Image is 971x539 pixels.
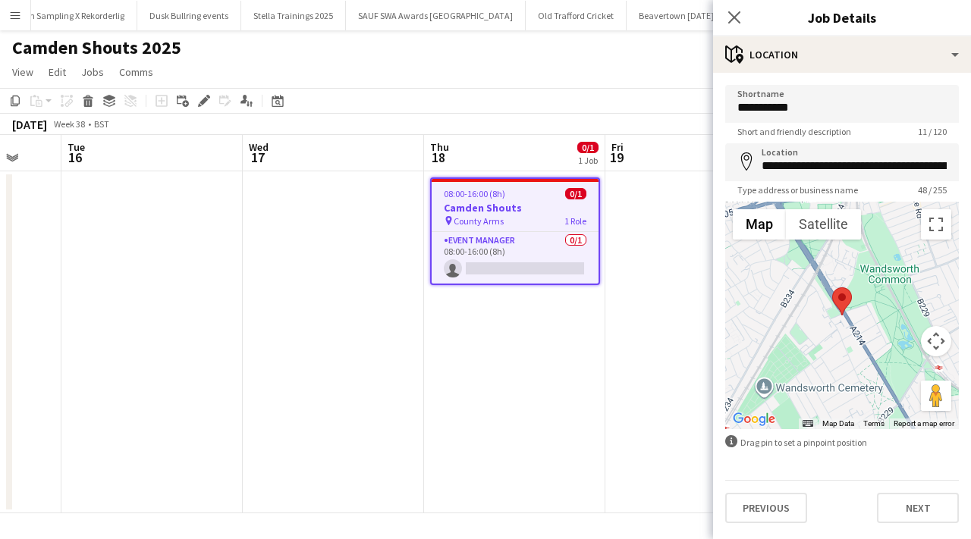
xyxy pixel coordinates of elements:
span: 0/1 [565,188,586,199]
button: Keyboard shortcuts [803,418,813,429]
span: Type address or business name [725,184,870,196]
button: SAUF SWA Awards [GEOGRAPHIC_DATA] [346,1,526,30]
button: Next [877,493,959,523]
button: Dusk Bullring events [137,1,241,30]
button: Map Data [822,418,854,429]
span: 11 / 120 [906,126,959,137]
button: Toggle fullscreen view [921,209,951,240]
span: 0/1 [577,142,599,153]
a: Edit [42,62,72,82]
button: Show satellite imagery [786,209,861,240]
a: Report a map error [894,419,954,428]
a: Terms (opens in new tab) [863,419,885,428]
button: Stella Trainings 2025 [241,1,346,30]
span: 17 [247,149,269,166]
span: Jobs [81,65,104,79]
span: 16 [65,149,85,166]
img: Google [729,409,779,429]
a: Open this area in Google Maps (opens a new window) [729,409,779,429]
div: Drag pin to set a pinpoint position [725,435,959,450]
span: 08:00-16:00 (8h) [444,188,505,199]
span: 19 [609,149,624,166]
button: Show street map [733,209,786,240]
span: 48 / 255 [906,184,959,196]
button: Drag Pegman onto the map to open Street View [921,381,951,411]
div: [DATE] [12,117,47,132]
span: Tue [68,140,85,154]
a: Jobs [75,62,110,82]
span: Comms [119,65,153,79]
a: Comms [113,62,159,82]
span: 1 Role [564,215,586,227]
div: Location [713,36,971,73]
h3: Camden Shouts [432,201,599,215]
span: Edit [49,65,66,79]
span: County Arms [454,215,504,227]
button: Map camera controls [921,326,951,356]
span: Thu [430,140,449,154]
app-card-role: Event Manager0/108:00-16:00 (8h) [432,232,599,284]
a: View [6,62,39,82]
app-job-card: 08:00-16:00 (8h)0/1Camden Shouts County Arms1 RoleEvent Manager0/108:00-16:00 (8h) [430,177,600,285]
div: 1 Job [578,155,598,166]
button: Previous [725,493,807,523]
button: Beavertown [DATE] [627,1,727,30]
span: View [12,65,33,79]
h3: Job Details [713,8,971,27]
button: Old Trafford Cricket [526,1,627,30]
span: Wed [249,140,269,154]
span: Fri [611,140,624,154]
span: Short and friendly description [725,126,863,137]
h1: Camden Shouts 2025 [12,36,181,59]
span: 18 [428,149,449,166]
span: Week 38 [50,118,88,130]
div: BST [94,118,109,130]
